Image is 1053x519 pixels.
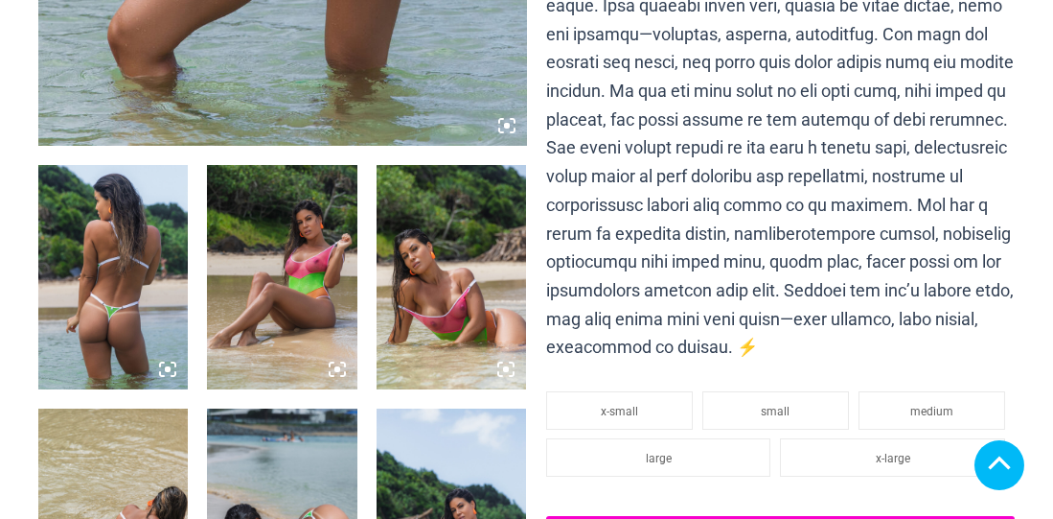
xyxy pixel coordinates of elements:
span: x-small [601,405,638,418]
img: Reckless Mesh High Voltage 8797 One Piece [377,165,526,390]
li: small [702,391,849,430]
img: Reckless Mesh High Voltage 8797 One Piece [207,165,356,390]
span: x-large [876,452,910,465]
li: large [546,438,771,477]
span: large [646,452,672,465]
li: x-small [546,391,693,430]
span: medium [910,405,953,418]
li: medium [858,391,1005,430]
img: Reckless Mesh High Voltage 8797 One Piece [38,165,188,390]
li: x-large [780,438,1005,477]
span: small [761,405,790,418]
